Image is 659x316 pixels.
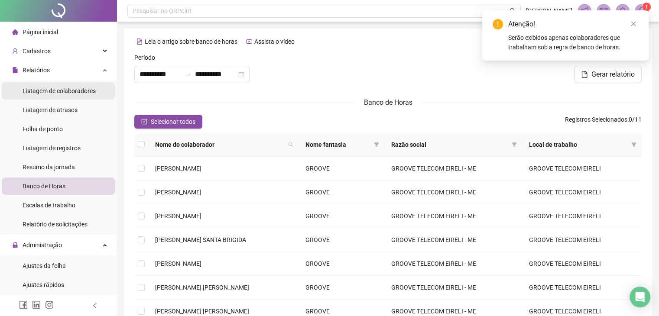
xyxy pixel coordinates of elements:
[508,19,638,29] div: Atenção!
[630,21,636,27] span: close
[529,140,628,149] span: Local de trabalho
[145,38,237,45] span: Leia o artigo sobre banco de horas
[299,228,384,252] td: GROOVE
[522,157,642,181] td: GROOVE TELECOM EIRELI
[12,29,18,35] span: home
[185,71,192,78] span: swap-right
[374,142,379,147] span: filter
[23,242,62,248] span: Administração
[136,39,143,45] span: file-text
[134,53,155,62] span: Período
[565,115,642,129] span: : 0 / 11
[512,142,517,147] span: filter
[32,300,41,309] span: linkedin
[92,303,98,309] span: left
[364,98,412,106] span: Banco de Horas
[642,3,651,11] sup: Atualize o seu contato no menu Meus Dados
[155,284,249,291] span: [PERSON_NAME] [PERSON_NAME]
[155,213,201,219] span: [PERSON_NAME]
[522,204,642,228] td: GROOVE TELECOM EIRELI
[384,181,522,204] td: GROOVE TELECOM EIRELI - ME
[581,71,588,78] span: file
[630,287,650,307] div: Open Intercom Messenger
[155,260,201,267] span: [PERSON_NAME]
[522,181,642,204] td: GROOVE TELECOM EIRELI
[155,165,201,172] span: [PERSON_NAME]
[23,126,63,132] span: Folha de ponto
[635,4,648,17] img: 93661
[631,142,636,147] span: filter
[23,87,96,94] span: Listagem de colaboradores
[141,119,147,125] span: check-square
[299,204,384,228] td: GROOVE
[645,4,648,10] span: 1
[581,7,588,15] span: notification
[23,262,66,269] span: Ajustes da folha
[510,138,519,151] span: filter
[134,115,202,129] button: Selecionar todos
[23,164,75,171] span: Resumo da jornada
[155,236,246,243] span: [PERSON_NAME] SANTA BRIGIDA
[12,67,18,73] span: file
[299,252,384,276] td: GROOVE
[23,145,81,152] span: Listagem de registros
[23,202,75,209] span: Escalas de trabalho
[23,221,88,228] span: Relatório de solicitações
[155,140,285,149] span: Nome do colaborador
[510,8,516,14] span: search
[12,242,18,248] span: lock
[526,6,572,16] span: [PERSON_NAME]
[522,252,642,276] td: GROOVE TELECOM EIRELI
[23,67,50,74] span: Relatórios
[286,138,295,151] span: search
[391,140,508,149] span: Razão social
[305,140,370,149] span: Nome fantasia
[23,29,58,35] span: Página inicial
[384,276,522,300] td: GROOVE TELECOM EIRELI - ME
[23,48,51,55] span: Cadastros
[12,48,18,54] span: user-add
[19,300,28,309] span: facebook
[288,142,293,147] span: search
[299,276,384,300] td: GROOVE
[384,252,522,276] td: GROOVE TELECOM EIRELI - ME
[246,39,252,45] span: youtube
[591,69,635,80] span: Gerar relatório
[155,308,249,315] span: [PERSON_NAME] [PERSON_NAME]
[629,19,638,29] a: Close
[23,106,78,113] span: Listagem de atrasos
[151,117,195,126] span: Selecionar todos
[299,157,384,181] td: GROOVE
[493,19,503,29] span: exclamation-circle
[185,71,192,78] span: to
[522,276,642,300] td: GROOVE TELECOM EIRELI
[45,300,54,309] span: instagram
[372,138,381,151] span: filter
[508,33,638,52] div: Serão exibidos apenas colaboradores que trabalham sob a regra de banco de horas.
[630,138,638,151] span: filter
[619,7,627,15] span: bell
[384,204,522,228] td: GROOVE TELECOM EIRELI - ME
[384,228,522,252] td: GROOVE TELECOM EIRELI - ME
[384,157,522,181] td: GROOVE TELECOM EIRELI - ME
[155,189,201,196] span: [PERSON_NAME]
[522,228,642,252] td: GROOVE TELECOM EIRELI
[574,66,642,83] button: Gerar relatório
[23,281,64,288] span: Ajustes rápidos
[565,116,627,123] span: Registros Selecionados
[254,38,295,45] span: Assista o vídeo
[600,7,607,15] span: mail
[299,181,384,204] td: GROOVE
[23,183,65,190] span: Banco de Horas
